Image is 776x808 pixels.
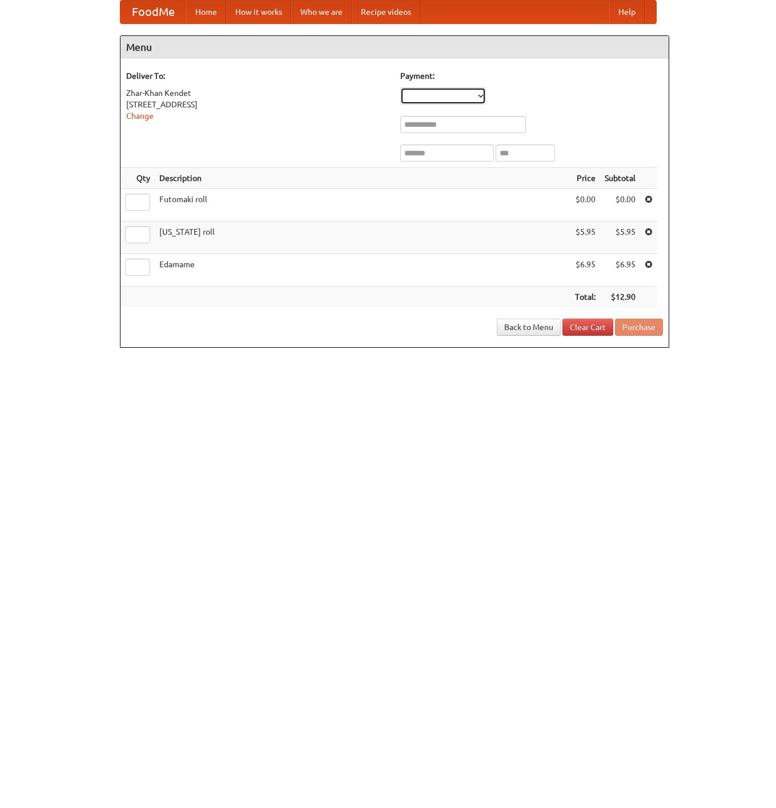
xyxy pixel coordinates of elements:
a: Back to Menu [497,319,561,336]
h5: Deliver To: [126,70,389,82]
td: $5.95 [570,222,600,254]
td: Futomaki roll [155,189,570,222]
th: Qty [120,168,155,189]
td: $6.95 [570,254,600,287]
a: Who we are [291,1,352,23]
td: Edamame [155,254,570,287]
th: $12.90 [600,287,640,308]
div: Zhar-Khan Kendet [126,87,389,99]
button: Purchase [615,319,663,336]
td: $0.00 [600,189,640,222]
th: Total: [570,287,600,308]
td: $6.95 [600,254,640,287]
a: FoodMe [120,1,186,23]
a: Home [186,1,226,23]
a: Change [126,111,154,120]
a: How it works [226,1,291,23]
a: Help [609,1,645,23]
a: Recipe videos [352,1,420,23]
h4: Menu [120,36,669,59]
th: Price [570,168,600,189]
a: Clear Cart [562,319,613,336]
td: [US_STATE] roll [155,222,570,254]
td: $0.00 [570,189,600,222]
th: Subtotal [600,168,640,189]
h5: Payment: [400,70,663,82]
div: [STREET_ADDRESS] [126,99,389,110]
th: Description [155,168,570,189]
td: $5.95 [600,222,640,254]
